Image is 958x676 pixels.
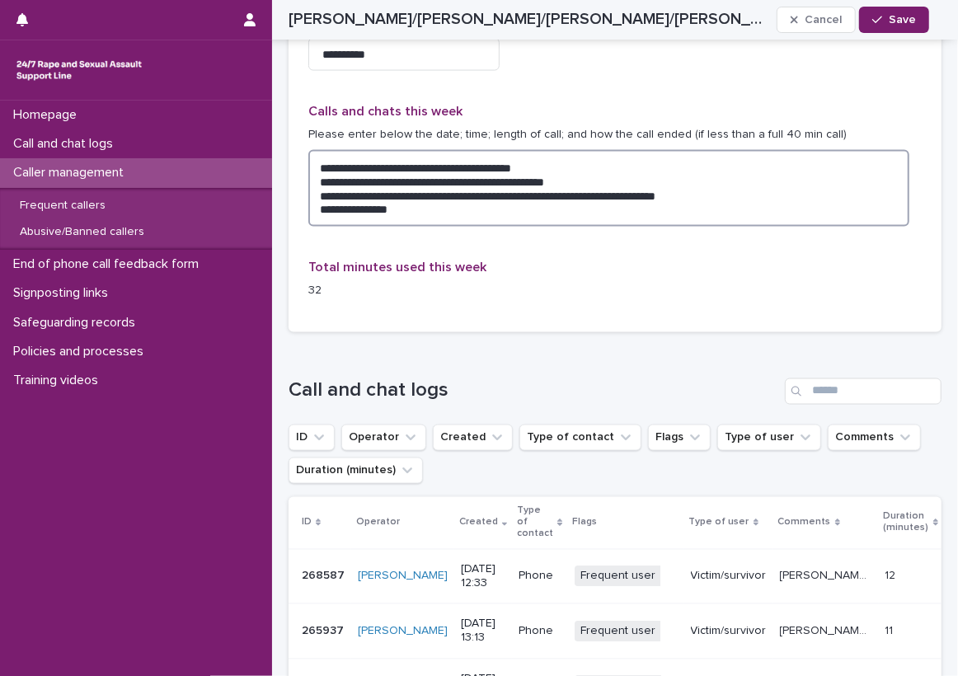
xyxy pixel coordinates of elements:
p: Frequent callers [7,199,119,213]
h1: Call and chat logs [289,379,778,403]
button: Flags [648,425,711,451]
p: Created [459,514,498,532]
h2: [PERSON_NAME]/[PERSON_NAME]/[PERSON_NAME]/[PERSON_NAME]/[PERSON_NAME]/ [PERSON_NAME]/ [PERSON_NAME] [289,10,770,29]
button: Comments [828,425,921,451]
p: Comments [778,514,831,532]
button: Cancel [777,7,856,33]
p: Signposting links [7,285,121,301]
p: Phone [519,570,561,584]
p: Please enter below the date; time; length of call; and how the call ended (if less than a full 40... [308,126,922,143]
p: Safeguarding records [7,315,148,331]
p: 12 [885,566,899,584]
p: Training videos [7,373,111,388]
img: rhQMoQhaT3yELyF149Cw [13,54,145,87]
p: Phone [519,625,561,639]
span: Save [889,14,916,26]
a: [PERSON_NAME] [358,625,448,639]
p: Duration (minutes) [884,508,929,538]
p: Abusive/Banned callers [7,225,157,239]
p: Victim/survivor [691,625,767,639]
p: End of phone call feedback form [7,256,212,272]
span: Total minutes used this week [308,261,486,274]
span: Calls and chats this week [308,105,463,118]
input: Search [785,378,942,405]
p: Caller management [7,165,137,181]
p: ID [302,514,312,532]
button: Operator [341,425,426,451]
p: Flags [573,514,598,532]
button: ID [289,425,335,451]
button: Created [433,425,513,451]
span: Frequent user [575,622,663,642]
button: Duration (minutes) [289,458,423,484]
p: Policies and processes [7,344,157,359]
p: 32 [308,282,500,299]
span: Cancel [805,14,842,26]
p: Call and chat logs [7,136,126,152]
p: Type of contact [517,502,553,544]
p: Operator [356,514,400,532]
button: Type of contact [519,425,641,451]
p: Kevin, mentioned being "sexually abused two months ago", they said there "was quite a lot of bad ... [780,622,876,639]
p: Homepage [7,107,90,123]
p: [DATE] 12:33 [461,563,505,591]
p: [DATE] 13:13 [461,617,505,645]
span: Frequent user [575,566,663,587]
p: 268587 [302,566,348,584]
p: Victim/survivor [691,570,767,584]
p: 265937 [302,622,347,639]
p: 11 [885,622,897,639]
p: Steven, mentioned being "sexually abused a few months ago" by someone they were staying with, sai... [780,566,876,584]
button: Save [859,7,929,33]
a: [PERSON_NAME] [358,570,448,584]
button: Type of user [717,425,821,451]
p: Type of user [689,514,749,532]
